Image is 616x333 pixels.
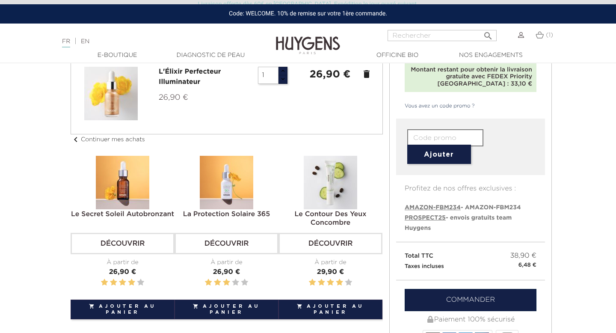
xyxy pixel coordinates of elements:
[241,277,248,288] label: 5
[405,205,461,211] span: AMAZON-FBM234
[510,251,536,261] span: 38,90 €
[405,253,433,259] span: Total TTC
[407,145,471,164] button: Ajouter
[405,264,444,269] small: Taxes incluses
[295,211,367,226] a: Le Contour Des Yeux Concombre
[427,316,433,323] img: Paiement 100% sécurisé
[318,277,325,288] label: 2
[518,261,536,270] small: 6,48 €
[396,102,475,110] a: Vous avez un code promo ?
[407,129,483,146] input: Code promo
[276,23,340,56] img: Huygens
[405,215,512,231] span: - envois gratuits team Huygens
[74,51,160,60] a: E-Boutique
[317,269,344,276] span: 29,90 €
[483,28,493,39] i: 
[205,277,212,288] label: 1
[71,211,174,218] a: Le Secret Soleil Autobronzant
[183,211,270,218] a: La Protection Solaire 365
[278,233,382,254] a: Découvrir
[361,69,372,79] a: delete
[81,39,89,45] a: EN
[214,277,221,288] label: 2
[405,289,536,311] a: Commander
[336,277,343,288] label: 4
[109,269,136,276] span: 26,90 €
[345,277,352,288] label: 5
[388,30,497,41] input: Rechercher
[137,277,144,288] label: 5
[128,277,135,288] label: 4
[58,36,250,47] div: |
[200,156,253,209] img: La Protection Solaire 365
[175,233,278,254] a: Découvrir
[309,277,316,288] label: 1
[175,258,278,267] div: À partir de
[71,233,175,254] a: Découvrir
[159,94,188,101] span: 26,90 €
[536,32,553,39] a: (1)
[327,277,334,288] label: 3
[355,51,440,60] a: Officine Bio
[448,51,533,60] a: Nos engagements
[223,277,230,288] label: 3
[278,300,382,319] button: Ajouter au panier
[71,300,175,319] button: Ajouter au panier
[405,311,536,328] div: Paiement 100% sécurisé
[101,277,108,288] label: 1
[71,137,145,143] a: chevron_leftContinuer mes achats
[304,156,357,209] img: Le Contour Des Yeux Concombre
[119,277,126,288] label: 3
[396,175,545,194] p: Profitez de nos offres exclusives :
[232,277,239,288] label: 4
[213,269,240,276] span: 26,90 €
[175,300,278,319] button: Ajouter au panier
[405,215,446,221] span: PROSPECT25
[159,68,221,86] a: L'Élixir Perfecteur Illuminateur
[71,134,81,145] i: chevron_left
[62,39,70,48] a: FR
[480,27,496,39] button: 
[168,51,253,60] a: Diagnostic de peau
[409,66,532,88] div: Montant restant pour obtenir la livraison gratuite avec FEDEX Priority [GEOGRAPHIC_DATA] : 33,10 €
[278,258,382,267] div: À partir de
[310,69,351,80] strong: 26,90 €
[546,32,553,38] span: (1)
[96,156,149,209] img: Le Secret Soleil Autobronzant
[71,258,175,267] div: À partir de
[405,205,521,211] span: - AMAZON-FBM234
[110,277,117,288] label: 2
[84,67,138,120] img: L\'Élixir Perfecteur Illuminateur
